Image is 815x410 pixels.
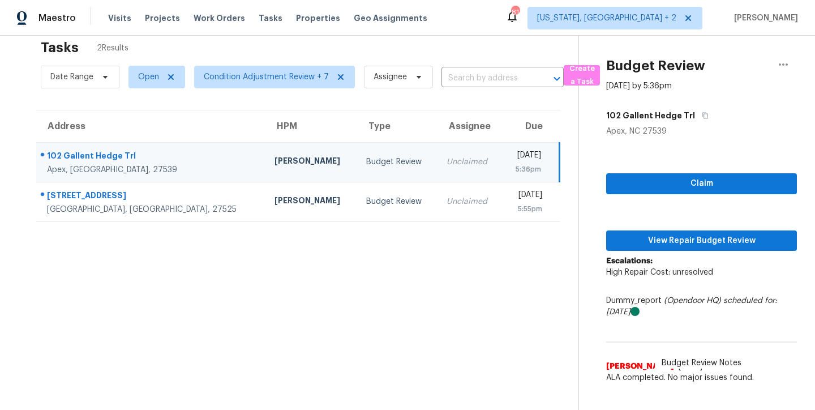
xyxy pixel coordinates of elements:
div: Apex, [GEOGRAPHIC_DATA], 27539 [47,164,256,176]
span: Tasks [259,14,282,22]
span: Visits [108,12,131,24]
span: High Repair Cost: unresolved [606,268,713,276]
input: Search by address [441,70,532,87]
span: [US_STATE], [GEOGRAPHIC_DATA] + 2 [537,12,676,24]
span: [PERSON_NAME] [606,361,674,372]
b: Escalations: [606,257,653,265]
th: Assignee [437,110,502,142]
div: [DATE] [511,189,542,203]
span: Properties [296,12,340,24]
span: ALA completed. No major issues found. [606,372,797,383]
button: Open [549,71,565,87]
div: 81 [511,7,519,18]
span: Maestro [38,12,76,24]
div: [PERSON_NAME] [274,195,348,209]
span: Create a Task [569,62,594,88]
th: HPM [265,110,357,142]
div: [STREET_ADDRESS] [47,190,256,204]
span: Budget Review Notes [655,357,748,369]
div: [PERSON_NAME] [274,155,348,169]
button: Copy Address [695,105,710,126]
button: Create a Task [564,65,600,86]
div: Budget Review [366,196,428,207]
th: Address [36,110,265,142]
span: 2 Results [97,42,128,54]
span: Date Range [50,71,93,83]
span: Assignee [374,71,407,83]
div: Unclaimed [447,156,493,168]
i: (Opendoor HQ) [664,297,721,305]
div: 102 Gallent Hedge Trl [47,150,256,164]
div: 5:55pm [511,203,542,215]
div: [GEOGRAPHIC_DATA], [GEOGRAPHIC_DATA], 27525 [47,204,256,215]
h5: 102 Gallent Hedge Trl [606,110,695,121]
span: Condition Adjustment Review + 7 [204,71,329,83]
span: Open [138,71,159,83]
h2: Budget Review [606,60,705,71]
div: Dummy_report [606,295,797,318]
div: [DATE] by 5:36pm [606,80,672,92]
button: View Repair Budget Review [606,230,797,251]
span: Geo Assignments [354,12,427,24]
span: View Repair Budget Review [615,234,788,248]
span: Work Orders [194,12,245,24]
th: Type [357,110,437,142]
div: Unclaimed [447,196,493,207]
div: [DATE] [511,150,541,164]
span: Projects [145,12,180,24]
button: Claim [606,173,797,194]
div: Budget Review [366,156,428,168]
th: Due [501,110,559,142]
h2: Tasks [41,42,79,53]
div: Apex, NC 27539 [606,126,797,137]
div: 5:36pm [511,164,541,175]
span: [PERSON_NAME] [730,12,798,24]
span: Claim [615,177,788,191]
